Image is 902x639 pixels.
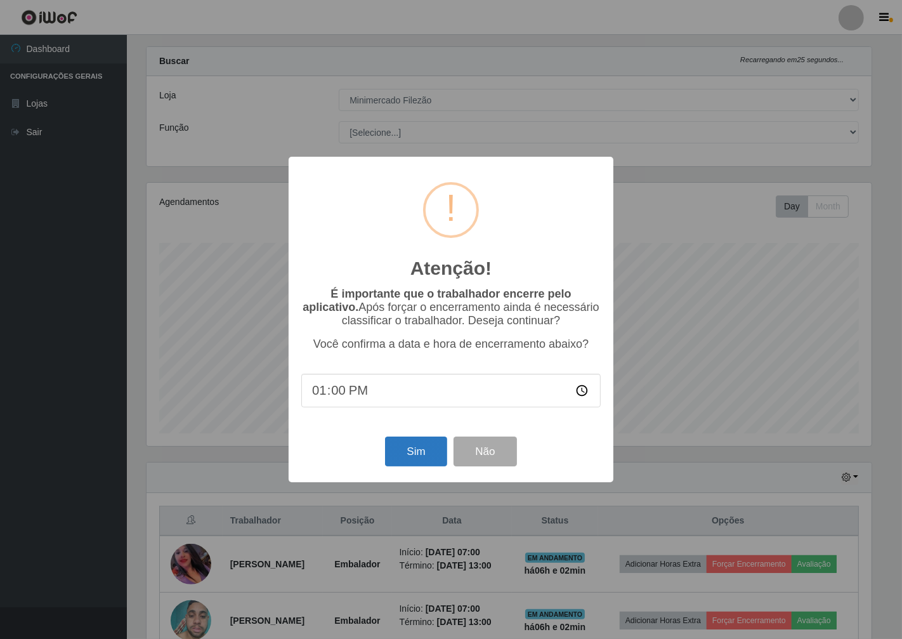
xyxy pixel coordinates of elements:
p: Você confirma a data e hora de encerramento abaixo? [301,338,601,351]
button: Sim [385,437,447,466]
h2: Atenção! [410,257,492,280]
p: Após forçar o encerramento ainda é necessário classificar o trabalhador. Deseja continuar? [301,287,601,327]
b: É importante que o trabalhador encerre pelo aplicativo. [303,287,571,313]
button: Não [454,437,516,466]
